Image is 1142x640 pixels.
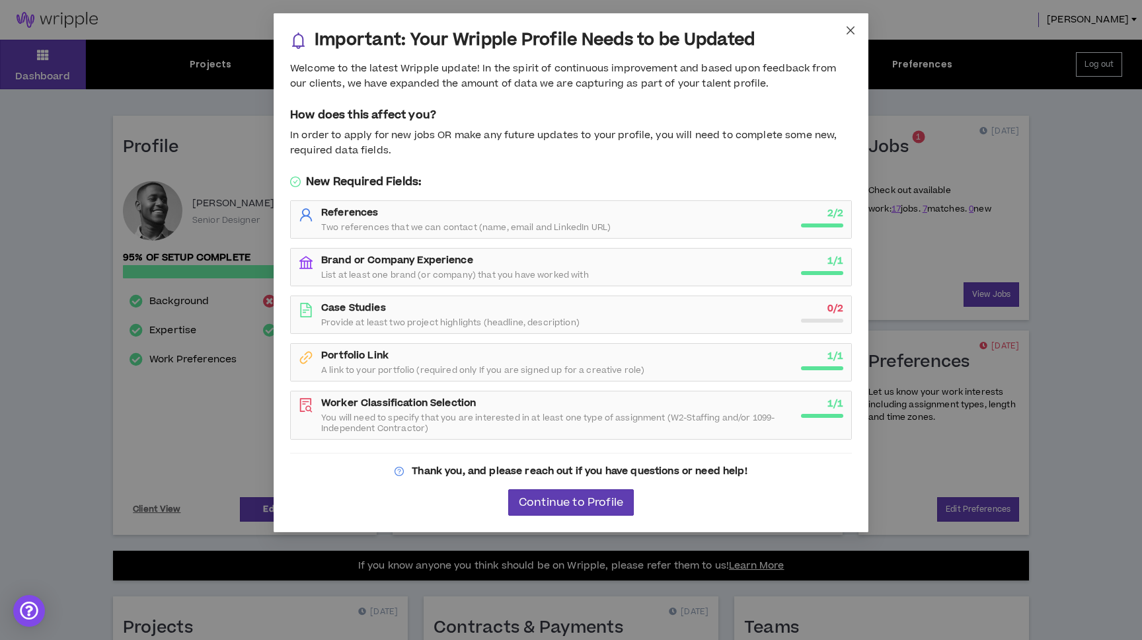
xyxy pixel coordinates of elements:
button: Close [833,13,868,49]
strong: Case Studies [321,301,386,315]
span: link [299,350,313,365]
span: bell [290,32,307,49]
strong: Portfolio Link [321,348,389,362]
span: question-circle [395,467,404,476]
div: Welcome to the latest Wripple update! In the spirit of continuous improvement and based upon feed... [290,61,852,91]
strong: Brand or Company Experience [321,253,473,267]
h5: How does this affect you? [290,107,852,123]
strong: Thank you, and please reach out if you have questions or need help! [412,464,747,478]
span: file-search [299,398,313,413]
span: Two references that we can contact (name, email and LinkedIn URL) [321,222,611,233]
span: check-circle [290,177,301,187]
span: Provide at least two project highlights (headline, description) [321,317,580,328]
strong: References [321,206,378,220]
strong: 0 / 2 [827,301,843,315]
h3: Important: Your Wripple Profile Needs to be Updated [315,30,755,51]
div: Open Intercom Messenger [13,595,45,627]
span: A link to your portfolio (required only If you are signed up for a creative role) [321,365,644,376]
div: In order to apply for new jobs OR make any future updates to your profile, you will need to compl... [290,128,852,158]
span: close [845,25,856,36]
span: bank [299,255,313,270]
strong: Worker Classification Selection [321,396,476,410]
span: file-text [299,303,313,317]
span: user [299,208,313,222]
strong: 1 / 1 [827,397,843,411]
strong: 2 / 2 [827,206,843,220]
span: List at least one brand (or company) that you have worked with [321,270,589,280]
strong: 1 / 1 [827,254,843,268]
span: You will need to specify that you are interested in at least one type of assignment (W2-Staffing ... [321,413,793,434]
button: Continue to Profile [508,489,634,516]
h5: New Required Fields: [290,174,852,190]
strong: 1 / 1 [827,349,843,363]
span: Continue to Profile [519,497,623,509]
